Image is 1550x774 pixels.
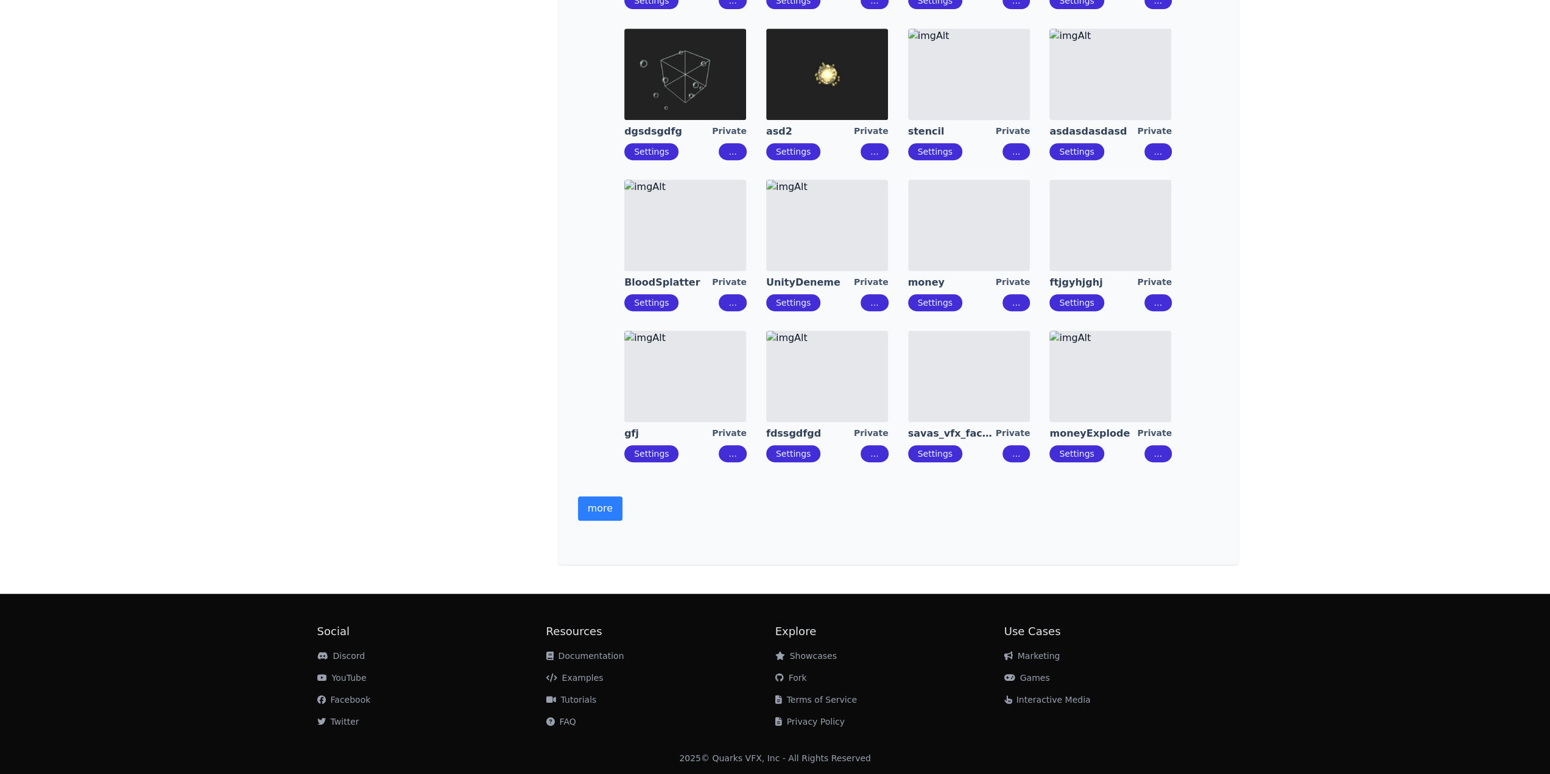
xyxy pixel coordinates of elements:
[766,445,820,462] button: Settings
[634,298,669,308] a: Settings
[317,717,359,727] a: Twitter
[546,695,597,705] a: Tutorials
[766,29,888,120] img: imgAlt
[1059,298,1094,308] a: Settings
[861,294,888,311] button: ...
[624,427,712,440] a: gfj
[908,125,996,138] a: stencil
[624,294,678,311] button: Settings
[908,180,1030,271] img: imgAlt
[776,449,811,459] a: Settings
[908,427,996,440] a: savas_vfx_factory
[766,143,820,160] button: Settings
[861,445,888,462] button: ...
[918,147,953,157] a: Settings
[766,276,854,289] a: UnityDeneme
[624,125,712,138] a: dgsdsgdfg
[1144,143,1172,160] button: ...
[908,29,1030,120] img: imgAlt
[1137,125,1172,138] div: Private
[712,125,747,138] div: Private
[775,623,1004,640] h2: Explore
[317,651,365,661] a: Discord
[546,717,576,727] a: FAQ
[1059,147,1094,157] a: Settings
[918,298,953,308] a: Settings
[1004,623,1233,640] h2: Use Cases
[546,623,775,640] h2: Resources
[1049,445,1104,462] button: Settings
[1049,331,1171,422] img: imgAlt
[854,125,889,138] div: Private
[996,276,1030,289] div: Private
[1049,276,1137,289] a: ftjgyhjghj
[1002,294,1030,311] button: ...
[1144,294,1172,311] button: ...
[766,294,820,311] button: Settings
[854,427,889,440] div: Private
[317,695,371,705] a: Facebook
[1137,427,1172,440] div: Private
[776,147,811,157] a: Settings
[861,143,888,160] button: ...
[918,449,953,459] a: Settings
[1004,673,1050,683] a: Games
[766,180,888,271] img: imgAlt
[1137,276,1172,289] div: Private
[908,445,962,462] button: Settings
[1049,294,1104,311] button: Settings
[624,29,746,120] img: imgAlt
[624,331,746,422] img: imgAlt
[775,651,837,661] a: Showcases
[719,143,746,160] button: ...
[317,623,546,640] h2: Social
[546,651,624,661] a: Documentation
[1049,180,1171,271] img: imgAlt
[624,180,746,271] img: imgAlt
[996,427,1030,440] div: Private
[719,294,746,311] button: ...
[1049,29,1171,120] img: imgAlt
[854,276,889,289] div: Private
[317,673,367,683] a: YouTube
[634,147,669,157] a: Settings
[679,752,871,764] div: 2025 © Quarks VFX, Inc - All Rights Reserved
[1002,143,1030,160] button: ...
[775,673,807,683] a: Fork
[624,445,678,462] button: Settings
[776,298,811,308] a: Settings
[578,496,622,521] button: more
[1004,651,1060,661] a: Marketing
[775,717,845,727] a: Privacy Policy
[1049,143,1104,160] button: Settings
[1004,695,1091,705] a: Interactive Media
[1144,445,1172,462] button: ...
[908,276,996,289] a: money
[634,449,669,459] a: Settings
[1049,427,1137,440] a: moneyExplode
[766,331,888,422] img: imgAlt
[624,276,712,289] a: BloodSplatter
[996,125,1030,138] div: Private
[908,294,962,311] button: Settings
[908,143,962,160] button: Settings
[712,276,747,289] div: Private
[719,445,746,462] button: ...
[1049,125,1137,138] a: asdasdasdasd
[908,331,1030,422] img: imgAlt
[1059,449,1094,459] a: Settings
[775,695,857,705] a: Terms of Service
[712,427,747,440] div: Private
[766,125,854,138] a: asd2
[766,427,854,440] a: fdssgdfgd
[546,673,604,683] a: Examples
[1002,445,1030,462] button: ...
[624,143,678,160] button: Settings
